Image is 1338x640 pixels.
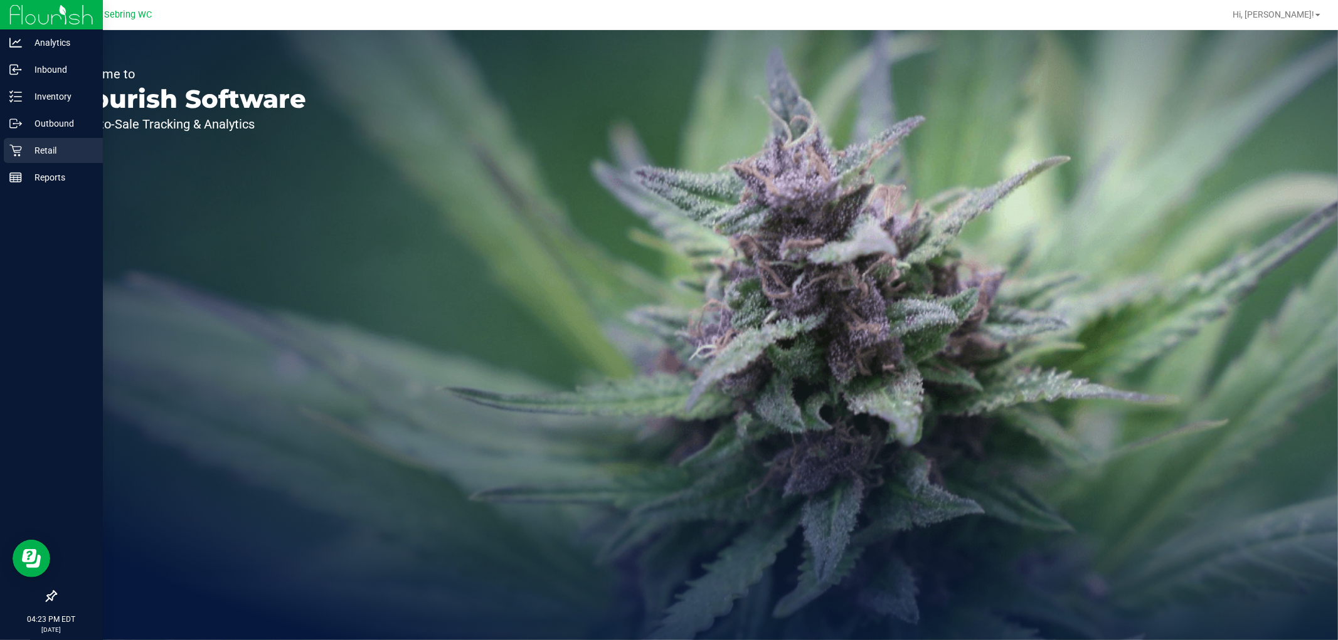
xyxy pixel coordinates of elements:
[68,118,306,130] p: Seed-to-Sale Tracking & Analytics
[22,170,97,185] p: Reports
[9,36,22,49] inline-svg: Analytics
[22,35,97,50] p: Analytics
[9,63,22,76] inline-svg: Inbound
[22,89,97,104] p: Inventory
[6,625,97,634] p: [DATE]
[6,614,97,625] p: 04:23 PM EDT
[68,68,306,80] p: Welcome to
[22,62,97,77] p: Inbound
[22,116,97,131] p: Outbound
[22,143,97,158] p: Retail
[68,87,306,112] p: Flourish Software
[9,90,22,103] inline-svg: Inventory
[13,540,50,577] iframe: Resource center
[9,171,22,184] inline-svg: Reports
[1233,9,1314,19] span: Hi, [PERSON_NAME]!
[9,144,22,157] inline-svg: Retail
[9,117,22,130] inline-svg: Outbound
[104,9,152,20] span: Sebring WC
